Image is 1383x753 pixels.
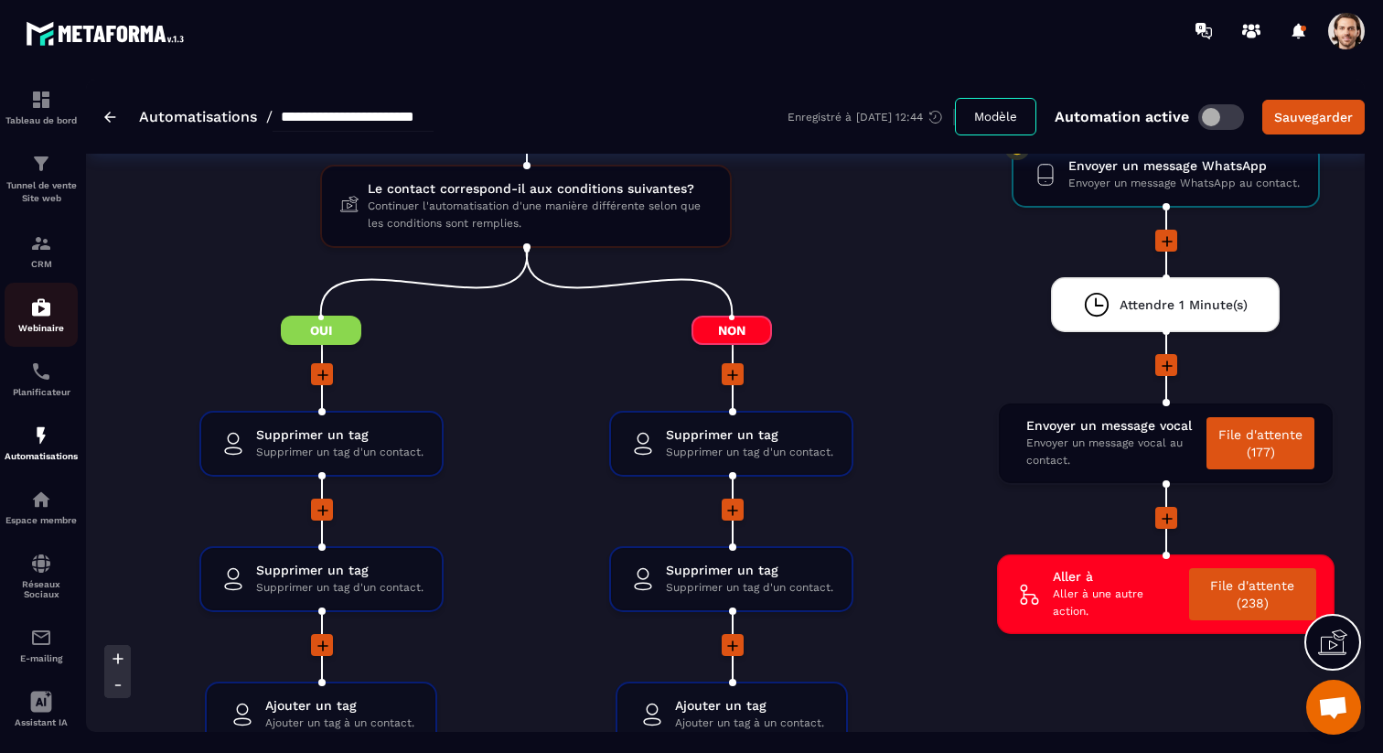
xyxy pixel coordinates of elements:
[265,715,414,732] span: Ajouter un tag à un contact.
[266,108,273,125] span: /
[666,562,833,579] span: Supprimer un tag
[5,347,78,411] a: schedulerschedulerPlanificateur
[5,579,78,599] p: Réseaux Sociaux
[5,539,78,613] a: social-networksocial-networkRéseaux Sociaux
[1026,417,1198,435] span: Envoyer un message vocal
[30,296,52,318] img: automations
[666,426,833,444] span: Supprimer un tag
[30,627,52,649] img: email
[368,180,712,198] span: Le contact correspond-il aux conditions suivantes?
[256,562,423,579] span: Supprimer un tag
[5,75,78,139] a: formationformationTableau de bord
[5,515,78,525] p: Espace membre
[1053,568,1180,586] span: Aller à
[788,109,955,125] div: Enregistré à
[265,697,414,715] span: Ajouter un tag
[5,653,78,663] p: E-mailing
[691,316,772,345] span: Non
[5,387,78,397] p: Planificateur
[26,16,190,50] img: logo
[30,360,52,382] img: scheduler
[256,579,423,597] span: Supprimer un tag d'un contact.
[1262,100,1365,134] button: Sauvegarder
[281,316,361,345] span: Oui
[1053,586,1180,620] span: Aller à une autre action.
[5,283,78,347] a: automationsautomationsWebinaire
[5,179,78,205] p: Tunnel de vente Site web
[1206,417,1314,469] a: File d'attente (177)
[256,444,423,461] span: Supprimer un tag d'un contact.
[955,98,1036,135] button: Modèle
[30,489,52,511] img: automations
[675,715,824,732] span: Ajouter un tag à un contact.
[5,451,78,461] p: Automatisations
[139,108,257,125] a: Automatisations
[30,425,52,446] img: automations
[30,232,52,254] img: formation
[30,153,52,175] img: formation
[5,115,78,125] p: Tableau de bord
[1026,435,1198,469] span: Envoyer un message vocal au contact.
[1306,680,1361,735] div: Ouvrir le chat
[104,112,116,123] img: arrow
[30,89,52,111] img: formation
[1068,175,1300,192] span: Envoyer un message WhatsApp au contact.
[666,444,833,461] span: Supprimer un tag d'un contact.
[1120,296,1248,314] span: Attendre 1 Minute(s)
[5,613,78,677] a: emailemailE-mailing
[1189,568,1316,620] a: File d'attente (238)
[30,553,52,575] img: social-network
[5,139,78,219] a: formationformationTunnel de vente Site web
[5,475,78,539] a: automationsautomationsEspace membre
[5,717,78,727] p: Assistant IA
[256,426,423,444] span: Supprimer un tag
[5,677,78,741] a: Assistant IA
[5,259,78,269] p: CRM
[5,411,78,475] a: automationsautomationsAutomatisations
[1068,157,1300,175] span: Envoyer un message WhatsApp
[5,323,78,333] p: Webinaire
[5,219,78,283] a: formationformationCRM
[1274,108,1353,126] div: Sauvegarder
[368,198,712,232] span: Continuer l'automatisation d'une manière différente selon que les conditions sont remplies.
[856,111,923,124] p: [DATE] 12:44
[1055,108,1189,125] p: Automation active
[675,697,824,715] span: Ajouter un tag
[666,579,833,597] span: Supprimer un tag d'un contact.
